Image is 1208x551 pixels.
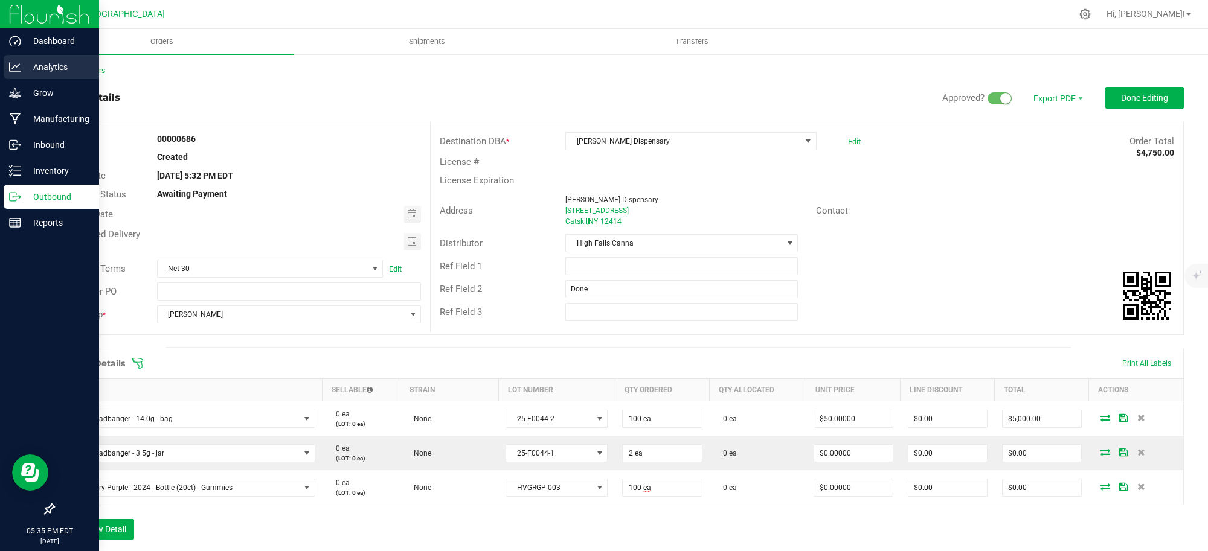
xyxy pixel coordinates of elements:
[440,261,482,272] span: Ref Field 1
[54,379,323,401] th: Item
[1121,93,1168,103] span: Done Editing
[565,196,658,204] span: [PERSON_NAME] Dispensary
[566,235,782,252] span: High Falls Canna
[1123,272,1171,320] img: Scan me!
[1003,479,1081,496] input: 0
[1105,87,1184,109] button: Done Editing
[404,233,422,250] span: Toggle calendar
[1132,414,1151,421] span: Delete Order Detail
[600,217,622,226] span: 12414
[9,217,21,229] inline-svg: Reports
[158,260,368,277] span: Net 30
[9,113,21,125] inline-svg: Manufacturing
[710,379,806,401] th: Qty Allocated
[1089,379,1183,401] th: Actions
[506,479,592,496] span: HVGRGP-003
[814,445,893,462] input: 0
[1129,136,1174,147] span: Order Total
[506,445,592,462] span: 25-F0044-1
[393,36,461,47] span: Shipments
[157,134,196,144] strong: 00000686
[62,479,315,497] span: NO DATA FOUND
[440,136,506,147] span: Destination DBA
[9,87,21,99] inline-svg: Grow
[848,137,861,146] a: Edit
[506,410,592,427] span: 25-F0044-2
[1003,410,1081,427] input: 0
[330,419,393,428] p: (LOT: 0 ea)
[330,479,350,487] span: 0 ea
[659,36,725,47] span: Transfers
[62,445,300,462] span: Lime Headbanger - 3.5g - jar
[62,479,300,496] span: Raspberry Purple - 2024 - Bottle (20ct) - Gummies
[1132,483,1151,490] span: Delete Order Detail
[389,264,402,273] a: Edit
[9,139,21,151] inline-svg: Inbound
[158,306,405,323] span: [PERSON_NAME]
[21,190,94,204] p: Outbound
[62,444,315,462] span: NO DATA FOUND
[588,217,598,226] span: NY
[908,445,987,462] input: 0
[408,483,431,492] span: None
[294,29,559,54] a: Shipments
[9,165,21,177] inline-svg: Inventory
[587,217,588,226] span: ,
[9,191,21,203] inline-svg: Outbound
[908,479,987,496] input: 0
[5,526,94,537] p: 05:35 PM EDT
[814,410,893,427] input: 0
[21,86,94,100] p: Grow
[1136,148,1174,158] strong: $4,750.00
[1114,414,1132,421] span: Save Order Detail
[717,415,737,423] span: 0 ea
[404,206,422,223] span: Toggle calendar
[440,284,482,295] span: Ref Field 2
[82,9,165,19] span: [GEOGRAPHIC_DATA]
[408,415,431,423] span: None
[565,206,629,215] span: [STREET_ADDRESS]
[559,29,824,54] a: Transfers
[717,449,737,457] span: 0 ea
[157,171,233,180] strong: [DATE] 5:32 PM EDT
[408,449,431,457] span: None
[1114,483,1132,490] span: Save Order Detail
[9,61,21,73] inline-svg: Analytics
[440,156,479,167] span: License #
[498,379,615,401] th: Lot Number
[942,92,985,103] span: Approved?
[21,34,94,48] p: Dashboard
[623,479,701,496] input: 0
[62,410,300,427] span: Lime Headbanger - 14.0g - bag
[1021,87,1093,109] li: Export PDF
[1003,445,1081,462] input: 0
[330,410,350,418] span: 0 ea
[134,36,190,47] span: Orders
[62,410,315,428] span: NO DATA FOUND
[12,454,48,491] iframe: Resource center
[157,152,188,162] strong: Created
[995,379,1089,401] th: Total
[400,379,499,401] th: Strain
[9,35,21,47] inline-svg: Dashboard
[21,112,94,126] p: Manufacturing
[806,379,901,401] th: Unit Price
[615,379,709,401] th: Qty Ordered
[330,488,393,497] p: (LOT: 0 ea)
[623,445,701,462] input: 0
[21,215,94,230] p: Reports
[814,479,893,496] input: 0
[5,537,94,546] p: [DATE]
[323,379,400,401] th: Sellable
[717,483,737,492] span: 0 ea
[157,189,227,199] strong: Awaiting Payment
[1107,9,1185,19] span: Hi, [PERSON_NAME]!
[440,175,514,186] span: License Expiration
[21,60,94,74] p: Analytics
[29,29,294,54] a: Orders
[440,205,473,216] span: Address
[565,217,590,226] span: Catskill
[21,164,94,178] p: Inventory
[440,238,483,249] span: Distributor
